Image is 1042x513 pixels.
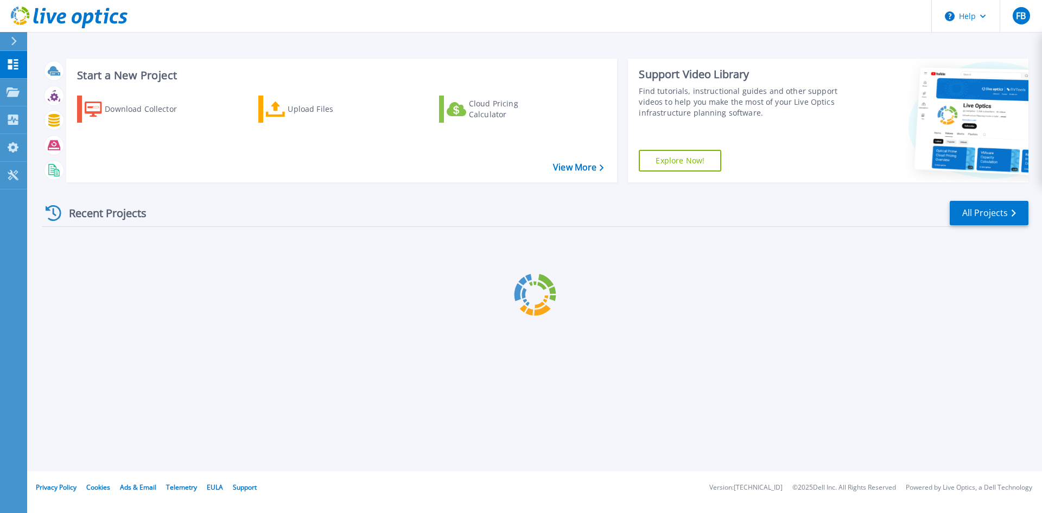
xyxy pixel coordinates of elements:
li: Version: [TECHNICAL_ID] [709,484,783,491]
div: Support Video Library [639,67,843,81]
h3: Start a New Project [77,69,603,81]
div: Upload Files [288,98,374,120]
div: Download Collector [105,98,192,120]
a: EULA [207,483,223,492]
span: FB [1016,11,1026,20]
a: Upload Files [258,96,379,123]
div: Find tutorials, instructional guides and other support videos to help you make the most of your L... [639,86,843,118]
li: Powered by Live Optics, a Dell Technology [906,484,1032,491]
a: View More [553,162,603,173]
a: Download Collector [77,96,198,123]
div: Cloud Pricing Calculator [469,98,556,120]
a: Privacy Policy [36,483,77,492]
div: Recent Projects [42,200,161,226]
a: Telemetry [166,483,197,492]
a: All Projects [950,201,1028,225]
a: Cloud Pricing Calculator [439,96,560,123]
li: © 2025 Dell Inc. All Rights Reserved [792,484,896,491]
a: Explore Now! [639,150,721,172]
a: Cookies [86,483,110,492]
a: Support [233,483,257,492]
a: Ads & Email [120,483,156,492]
